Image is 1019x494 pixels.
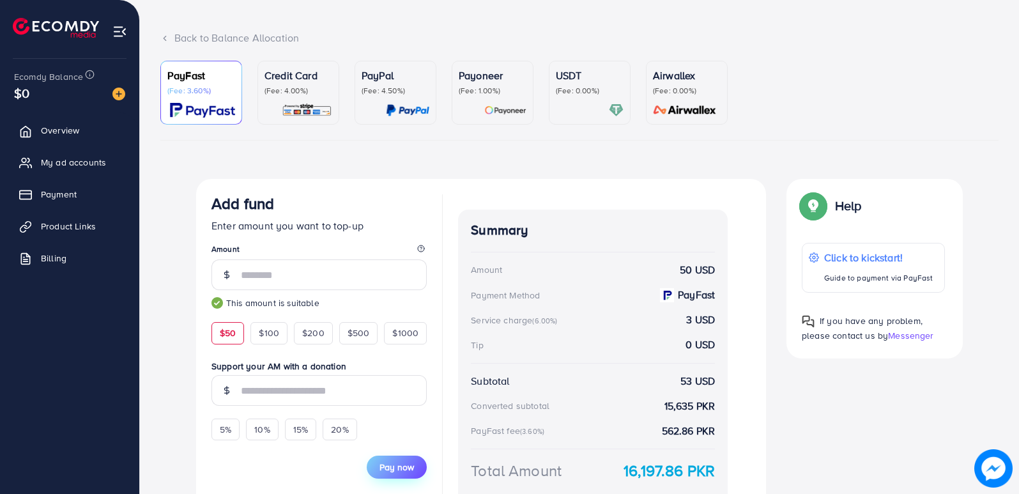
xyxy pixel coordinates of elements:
small: (6.00%) [532,316,557,326]
span: Billing [41,252,66,265]
span: 5% [220,423,231,436]
span: Payment [41,188,77,201]
span: 20% [331,423,348,436]
span: Pay now [379,461,414,474]
img: image [112,88,125,100]
p: Payoneer [459,68,526,83]
span: $200 [302,327,325,339]
a: Overview [10,118,130,143]
p: Click to kickstart! [824,250,933,265]
p: (Fee: 1.00%) [459,86,526,96]
p: PayFast [167,68,235,83]
legend: Amount [211,243,427,259]
div: Converted subtotal [471,399,549,412]
p: Guide to payment via PayFast [824,270,933,286]
span: $500 [348,327,370,339]
span: $50 [220,327,236,339]
p: PayPal [362,68,429,83]
p: (Fee: 0.00%) [556,86,624,96]
p: Credit Card [264,68,332,83]
span: Ecomdy Balance [14,70,83,83]
p: (Fee: 4.50%) [362,86,429,96]
a: My ad accounts [10,150,130,175]
img: card [649,103,721,118]
span: My ad accounts [41,156,106,169]
strong: 50 USD [680,263,715,277]
img: card [386,103,429,118]
span: $1000 [392,327,418,339]
div: Payment Method [471,289,540,302]
strong: PayFast [678,288,715,302]
p: (Fee: 0.00%) [653,86,721,96]
img: card [170,103,235,118]
a: Product Links [10,213,130,239]
p: Enter amount you want to top-up [211,218,427,233]
button: Pay now [367,456,427,479]
span: Product Links [41,220,96,233]
a: Billing [10,245,130,271]
img: payment [660,288,674,302]
span: If you have any problem, please contact us by [802,314,923,342]
img: menu [112,24,127,39]
div: Amount [471,263,502,276]
div: Tip [471,339,483,351]
p: Help [835,198,862,213]
p: USDT [556,68,624,83]
strong: 16,197.86 PKR [624,459,715,482]
p: (Fee: 3.60%) [167,86,235,96]
img: logo [13,18,99,38]
span: Overview [41,124,79,137]
div: Service charge [471,314,561,327]
label: Support your AM with a donation [211,360,427,373]
span: 15% [293,423,308,436]
h4: Summary [471,222,715,238]
strong: 3 USD [686,313,715,327]
img: card [609,103,624,118]
div: Total Amount [471,459,562,482]
img: image [974,449,1012,487]
span: 10% [254,423,270,436]
img: card [282,103,332,118]
p: (Fee: 4.00%) [264,86,332,96]
strong: 15,635 PKR [664,399,716,413]
img: guide [211,297,223,309]
div: Subtotal [471,374,509,389]
small: This amount is suitable [211,297,427,309]
span: Messenger [888,329,933,342]
p: Airwallex [653,68,721,83]
img: Popup guide [802,194,825,217]
div: Back to Balance Allocation [160,31,999,45]
strong: 562.86 PKR [662,424,716,438]
small: (3.60%) [520,426,544,436]
strong: 0 USD [686,337,715,352]
h3: Add fund [211,194,274,213]
span: $0 [14,84,29,102]
div: PayFast fee [471,424,548,437]
img: card [484,103,526,118]
strong: 53 USD [680,374,715,389]
img: Popup guide [802,315,815,328]
a: Payment [10,181,130,207]
span: $100 [259,327,279,339]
